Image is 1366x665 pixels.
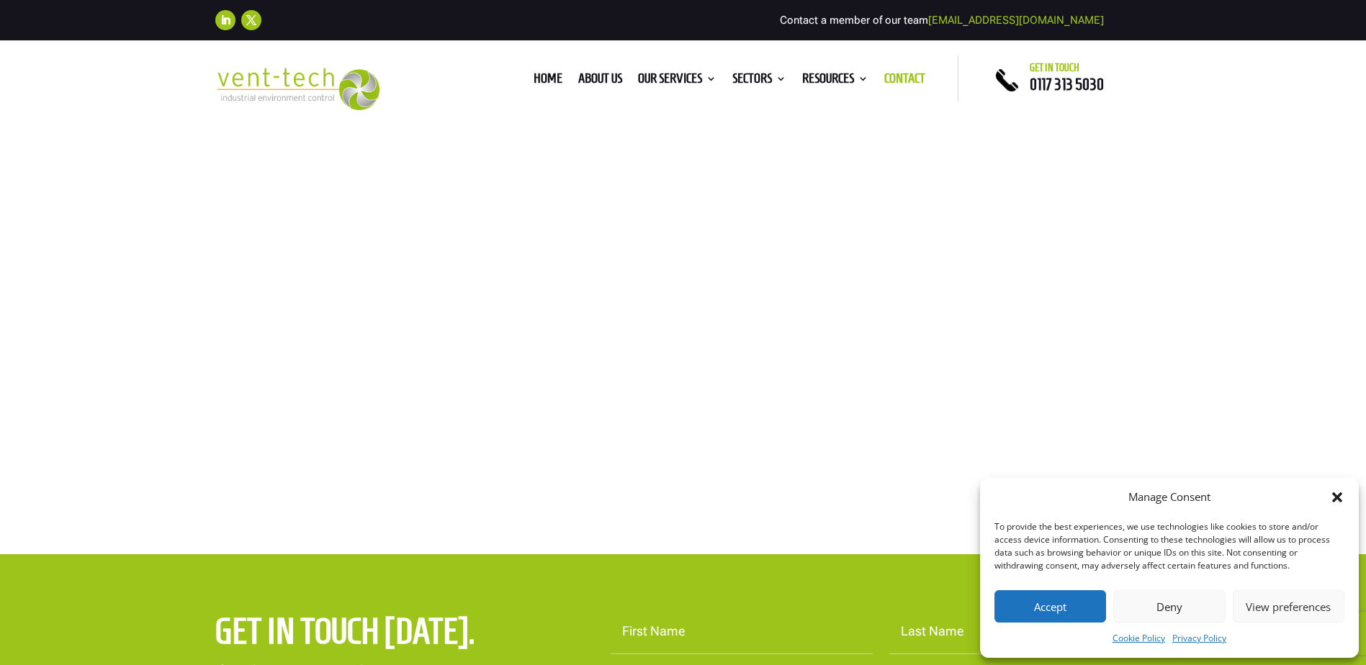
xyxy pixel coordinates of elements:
[889,610,1151,654] input: Last Name
[884,73,925,89] a: Contact
[215,610,516,660] h2: Get in touch [DATE].
[215,10,235,30] a: Follow on LinkedIn
[215,68,380,110] img: 2023-09-27T08_35_16.549ZVENT-TECH---Clear-background
[928,14,1104,27] a: [EMAIL_ADDRESS][DOMAIN_NAME]
[1030,76,1104,93] a: 0117 313 5030
[534,73,562,89] a: Home
[1172,630,1226,647] a: Privacy Policy
[241,10,261,30] a: Follow on X
[611,610,873,654] input: First Name
[802,73,868,89] a: Resources
[1113,630,1165,647] a: Cookie Policy
[1330,490,1344,505] div: Close dialog
[1113,590,1225,623] button: Deny
[1128,489,1210,506] div: Manage Consent
[1030,62,1079,73] span: Get in touch
[994,590,1106,623] button: Accept
[1233,590,1344,623] button: View preferences
[638,73,716,89] a: Our Services
[994,520,1343,572] div: To provide the best experiences, we use technologies like cookies to store and/or access device i...
[732,73,786,89] a: Sectors
[578,73,622,89] a: About us
[780,14,1104,27] span: Contact a member of our team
